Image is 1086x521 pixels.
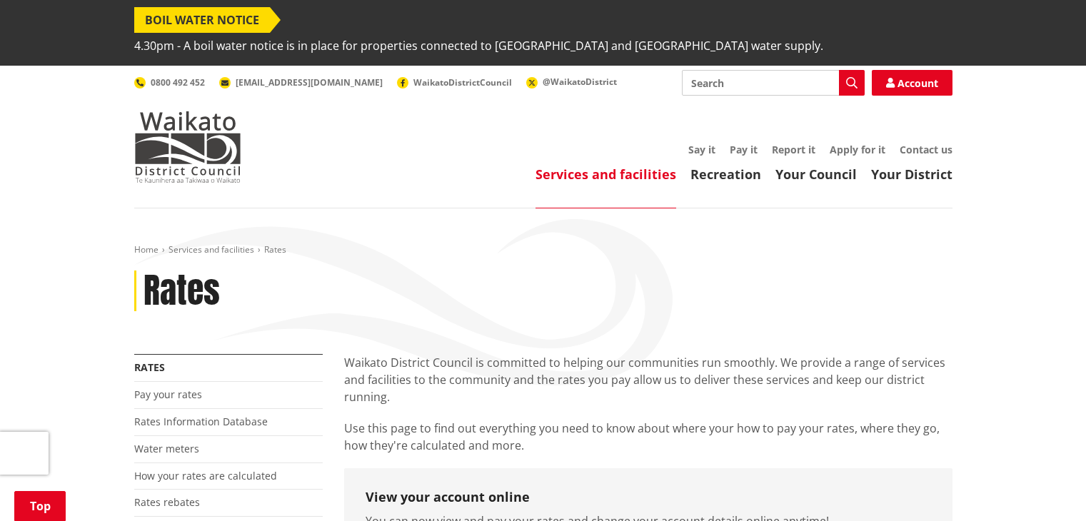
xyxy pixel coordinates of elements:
span: WaikatoDistrictCouncil [413,76,512,88]
a: Account [872,70,952,96]
a: Services and facilities [169,243,254,256]
h3: View your account online [366,490,931,505]
span: [EMAIL_ADDRESS][DOMAIN_NAME] [236,76,383,88]
a: Your District [871,166,952,183]
nav: breadcrumb [134,244,952,256]
img: Waikato District Council - Te Kaunihera aa Takiwaa o Waikato [134,111,241,183]
a: WaikatoDistrictCouncil [397,76,512,88]
a: Apply for it [830,143,885,156]
a: Services and facilities [536,166,676,183]
a: Rates [134,360,165,374]
a: Contact us [900,143,952,156]
a: Pay it [730,143,758,156]
a: How your rates are calculated [134,469,277,482]
a: Your Council [775,166,857,183]
a: Rates Information Database [134,415,268,428]
a: Home [134,243,159,256]
span: @WaikatoDistrict [543,76,617,88]
p: Use this page to find out everything you need to know about where your how to pay your rates, whe... [344,420,952,454]
a: @WaikatoDistrict [526,76,617,88]
a: Recreation [690,166,761,183]
p: Waikato District Council is committed to helping our communities run smoothly. We provide a range... [344,354,952,405]
a: [EMAIL_ADDRESS][DOMAIN_NAME] [219,76,383,88]
span: 4.30pm - A boil water notice is in place for properties connected to [GEOGRAPHIC_DATA] and [GEOGR... [134,33,823,59]
h1: Rates [144,270,220,312]
span: BOIL WATER NOTICE [134,7,270,33]
a: Report it [772,143,815,156]
input: Search input [682,70,865,96]
a: 0800 492 452 [134,76,205,88]
span: Rates [264,243,286,256]
a: Pay your rates [134,388,202,401]
a: Water meters [134,442,199,455]
a: Top [14,491,66,521]
a: Say it [688,143,715,156]
span: 0800 492 452 [151,76,205,88]
a: Rates rebates [134,495,200,509]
